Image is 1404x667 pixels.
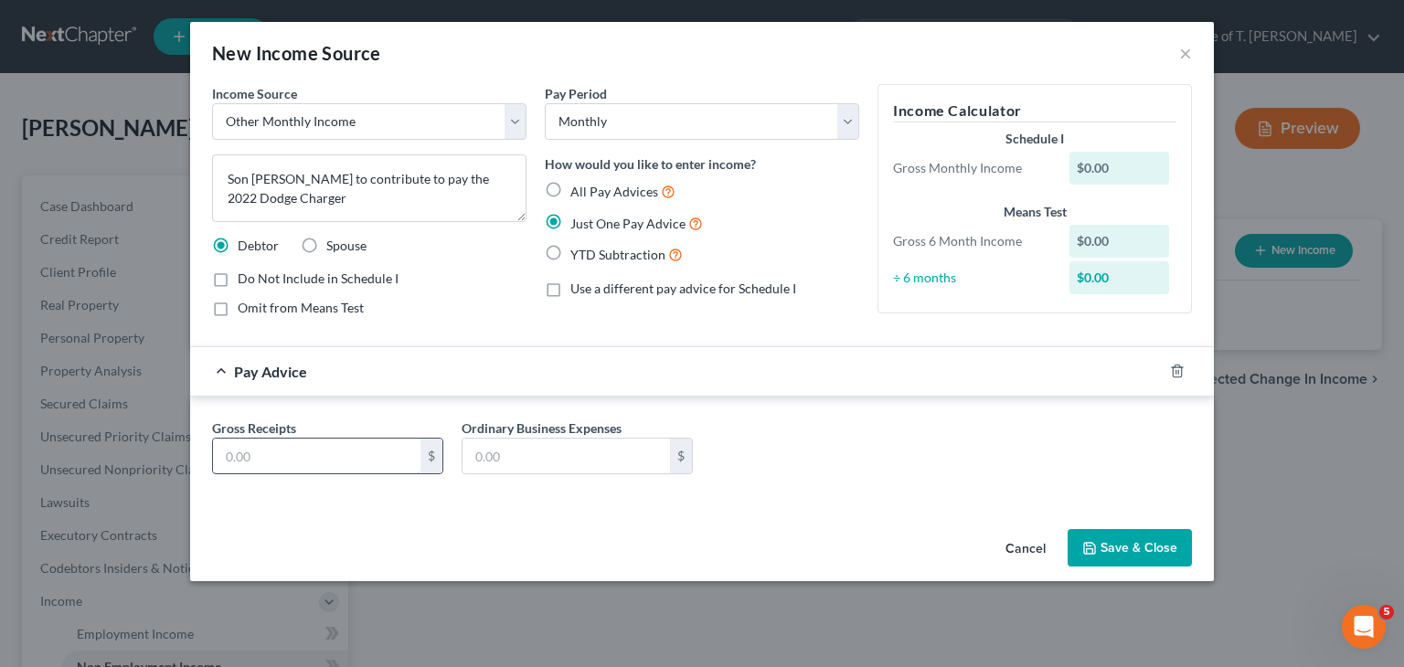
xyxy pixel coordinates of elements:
button: Save & Close [1068,529,1192,567]
h5: Income Calculator [893,100,1176,122]
div: $0.00 [1069,152,1170,185]
div: $ [670,439,692,473]
span: Pay Advice [234,363,307,380]
iframe: Intercom live chat [1342,605,1386,649]
input: 0.00 [463,439,670,473]
div: $ [420,439,442,473]
span: Debtor [238,238,279,253]
button: × [1179,42,1192,64]
button: Cancel [991,531,1060,567]
div: Schedule I [893,130,1176,148]
label: Pay Period [545,84,607,103]
div: Gross 6 Month Income [884,232,1060,250]
div: New Income Source [212,40,381,66]
span: Do Not Include in Schedule I [238,270,399,286]
span: Income Source [212,86,297,101]
span: YTD Subtraction [570,247,665,262]
span: Use a different pay advice for Schedule I [570,281,796,296]
span: All Pay Advices [570,184,658,199]
span: 5 [1379,605,1394,619]
div: $0.00 [1069,261,1170,294]
label: How would you like to enter income? [545,154,756,174]
div: ÷ 6 months [884,269,1060,287]
div: $0.00 [1069,225,1170,258]
label: Ordinary Business Expenses [462,418,622,438]
span: Just One Pay Advice [570,216,686,231]
div: Means Test [893,203,1176,221]
label: Gross Receipts [212,418,296,438]
input: 0.00 [213,439,420,473]
span: Omit from Means Test [238,300,364,315]
div: Gross Monthly Income [884,159,1060,177]
span: Spouse [326,238,367,253]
